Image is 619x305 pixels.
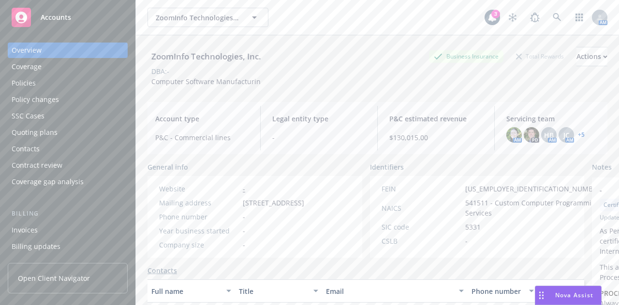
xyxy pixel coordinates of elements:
[12,59,42,74] div: Coverage
[544,130,554,140] span: HB
[12,43,42,58] div: Overview
[155,114,249,124] span: Account type
[592,162,612,174] span: Notes
[147,279,235,303] button: Full name
[12,158,62,173] div: Contract review
[159,240,239,250] div: Company size
[535,286,602,305] button: Nova Assist
[159,184,239,194] div: Website
[12,75,36,91] div: Policies
[506,127,522,143] img: photo
[547,8,567,27] a: Search
[555,291,593,299] span: Nova Assist
[243,212,245,222] span: -
[8,125,128,140] a: Quoting plans
[12,222,38,238] div: Invoices
[8,141,128,157] a: Contacts
[147,162,188,172] span: General info
[538,279,584,303] button: Key contact
[382,236,461,246] div: CSLB
[155,132,249,143] span: P&C - Commercial lines
[322,279,468,303] button: Email
[570,8,589,27] a: Switch app
[12,92,59,107] div: Policy changes
[8,75,128,91] a: Policies
[465,184,604,194] span: [US_EMPLOYER_IDENTIFICATION_NUMBER]
[41,14,71,21] span: Accounts
[12,174,84,189] div: Coverage gap analysis
[156,13,239,23] span: ZoomInfo Technologies, Inc.
[147,8,268,27] button: ZoomInfo Technologies, Inc.
[159,212,239,222] div: Phone number
[243,240,245,250] span: -
[465,198,604,218] span: 541511 - Custom Computer Programming Services
[8,92,128,107] a: Policy changes
[151,286,221,296] div: Full name
[159,198,239,208] div: Mailing address
[8,108,128,124] a: SSC Cases
[578,132,585,138] a: +5
[235,279,323,303] button: Title
[326,286,453,296] div: Email
[8,59,128,74] a: Coverage
[382,184,461,194] div: FEIN
[503,8,522,27] a: Stop snowing
[8,174,128,189] a: Coverage gap analysis
[8,158,128,173] a: Contract review
[147,50,265,63] div: ZoomInfo Technologies, Inc.
[12,141,40,157] div: Contacts
[147,265,177,276] a: Contacts
[12,125,58,140] div: Quoting plans
[272,132,366,143] span: -
[524,127,539,143] img: photo
[465,236,468,246] span: -
[389,132,483,143] span: $130,015.00
[535,286,547,305] div: Drag to move
[151,66,169,76] div: DBA: -
[12,108,44,124] div: SSC Cases
[576,47,607,66] button: Actions
[465,222,481,232] span: 5331
[12,239,60,254] div: Billing updates
[18,273,90,283] span: Open Client Navigator
[8,222,128,238] a: Invoices
[272,114,366,124] span: Legal entity type
[382,203,461,213] div: NAICS
[243,184,245,193] a: -
[243,198,304,208] span: [STREET_ADDRESS]
[472,286,523,296] div: Phone number
[8,239,128,254] a: Billing updates
[491,10,500,18] div: 3
[382,222,461,232] div: SIC code
[8,4,128,31] a: Accounts
[159,226,239,236] div: Year business started
[525,8,545,27] a: Report a Bug
[429,50,503,62] div: Business Insurance
[511,50,569,62] div: Total Rewards
[8,209,128,218] div: Billing
[243,226,245,236] span: -
[151,77,261,86] span: Computer Software Manufacturin
[370,162,404,172] span: Identifiers
[563,130,570,140] span: JC
[8,43,128,58] a: Overview
[468,279,537,303] button: Phone number
[239,286,308,296] div: Title
[389,114,483,124] span: P&C estimated revenue
[506,114,600,124] span: Servicing team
